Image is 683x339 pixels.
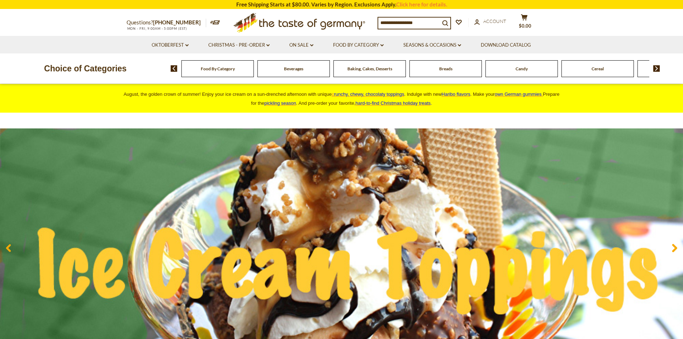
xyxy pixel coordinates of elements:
span: own German gummies [495,91,542,97]
a: On Sale [289,41,313,49]
a: Christmas - PRE-ORDER [208,41,270,49]
a: Account [474,18,506,25]
a: Baking, Cakes, Desserts [347,66,392,71]
a: Candy [516,66,528,71]
span: August, the golden crown of summer! Enjoy your ice cream on a sun-drenched afternoon with unique ... [124,91,560,106]
button: $0.00 [514,14,535,32]
a: Food By Category [201,66,235,71]
p: Questions? [127,18,206,27]
a: Cereal [592,66,604,71]
span: runchy, chewy, chocolaty toppings [334,91,404,97]
a: Oktoberfest [152,41,189,49]
a: [PHONE_NUMBER] [153,19,201,25]
a: crunchy, chewy, chocolaty toppings [332,91,404,97]
a: Click here for details. [396,1,447,8]
span: Account [483,18,506,24]
a: Download Catalog [481,41,531,49]
a: Seasons & Occasions [403,41,461,49]
a: own German gummies. [495,91,543,97]
a: Beverages [284,66,303,71]
span: . [356,100,432,106]
a: Food By Category [333,41,384,49]
span: MON - FRI, 9:00AM - 5:00PM (EST) [127,27,188,30]
img: next arrow [653,65,660,72]
a: Haribo flavors [442,91,470,97]
span: $0.00 [519,23,531,29]
a: hard-to-find Christmas holiday treats [356,100,431,106]
a: Breads [439,66,452,71]
img: previous arrow [171,65,177,72]
a: pickling season [264,100,296,106]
